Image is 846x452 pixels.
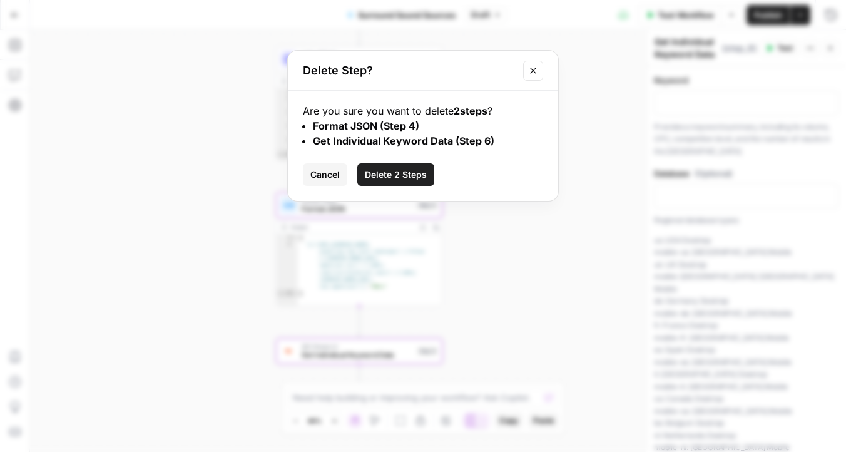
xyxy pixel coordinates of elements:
span: Cancel [310,168,340,181]
button: Delete 2 Steps [357,163,434,186]
strong: Format JSON (Step 4) [313,120,419,132]
span: Delete 2 Steps [365,168,427,181]
strong: Get Individual Keyword Data (Step 6) [313,135,494,147]
button: Cancel [303,163,347,186]
button: Close modal [523,61,543,81]
h2: Delete Step? [303,62,516,80]
strong: 2 steps [454,105,487,117]
div: Are you sure you want to delete ? [303,103,543,148]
